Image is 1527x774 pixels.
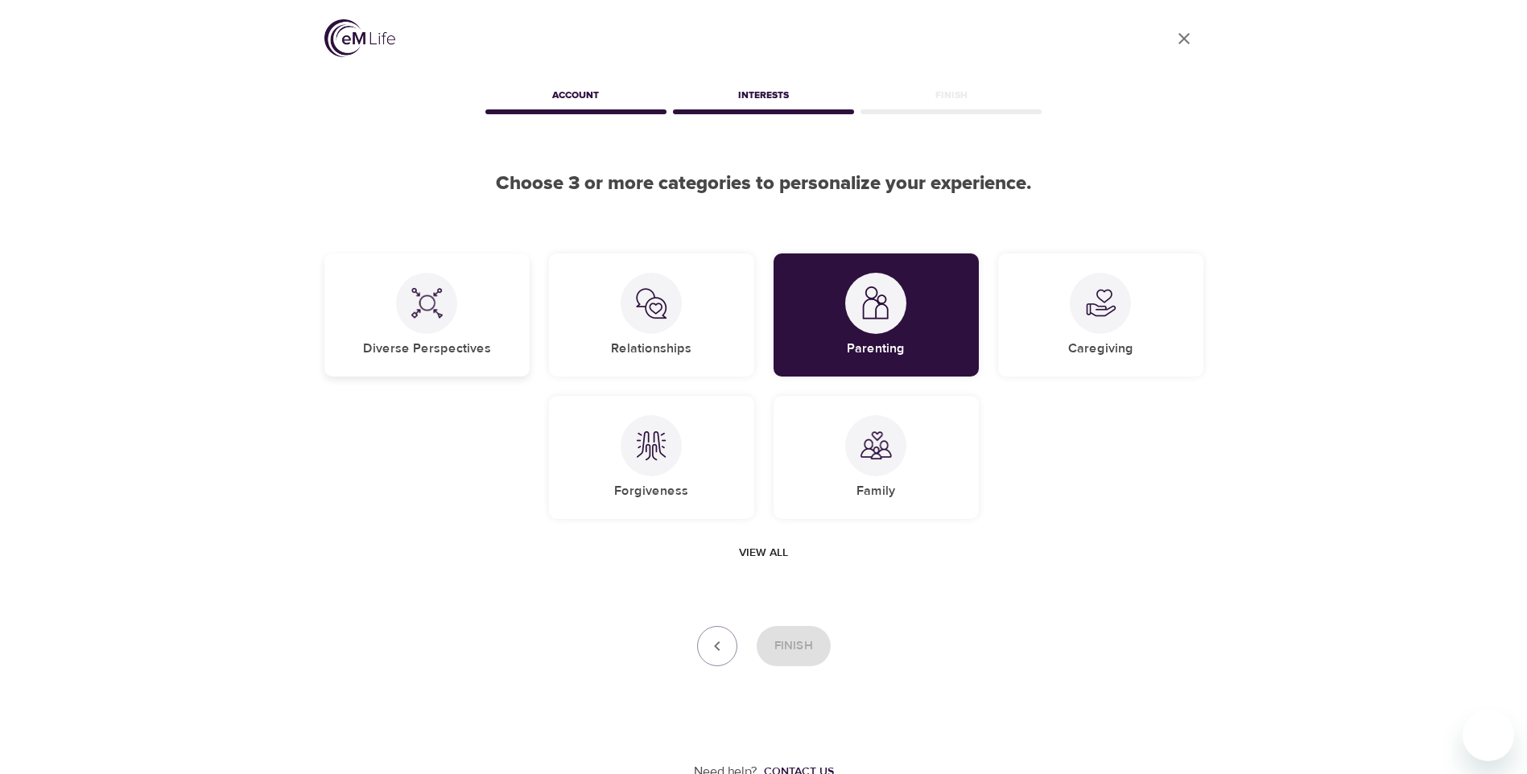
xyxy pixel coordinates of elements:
[324,172,1203,196] h2: Choose 3 or more categories to personalize your experience.
[411,287,443,319] img: Diverse Perspectives
[739,543,788,563] span: View all
[774,396,979,519] div: FamilyFamily
[860,430,892,462] img: Family
[363,340,491,357] h5: Diverse Perspectives
[860,286,892,319] img: Parenting
[324,19,395,57] img: logo
[1463,710,1514,761] iframe: Button to launch messaging window
[1165,19,1203,58] a: close
[635,430,667,462] img: Forgiveness
[324,253,530,377] div: Diverse PerspectivesDiverse Perspectives
[1084,287,1116,319] img: Caregiving
[635,287,667,319] img: Relationships
[611,340,691,357] h5: Relationships
[549,253,754,377] div: RelationshipsRelationships
[549,396,754,519] div: ForgivenessForgiveness
[998,253,1203,377] div: CaregivingCaregiving
[733,538,794,568] button: View all
[856,483,895,500] h5: Family
[847,340,905,357] h5: Parenting
[774,253,979,377] div: ParentingParenting
[1068,340,1133,357] h5: Caregiving
[614,483,688,500] h5: Forgiveness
